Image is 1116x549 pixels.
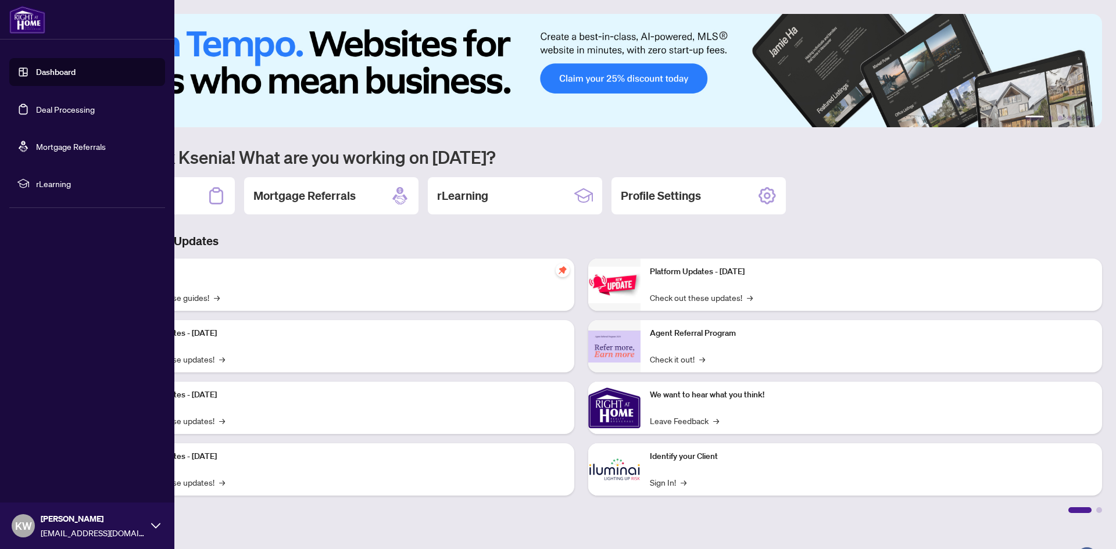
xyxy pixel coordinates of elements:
button: Open asap [1069,508,1104,543]
p: We want to hear what you think! [650,389,1093,401]
a: Check out these updates!→ [650,291,753,304]
p: Platform Updates - [DATE] [122,389,565,401]
span: rLearning [36,177,157,190]
p: Platform Updates - [DATE] [650,265,1093,278]
button: 3 [1058,116,1063,120]
h2: Mortgage Referrals [253,188,356,204]
span: KW [15,518,32,534]
span: [EMAIL_ADDRESS][DOMAIN_NAME] [41,526,145,539]
h2: Profile Settings [621,188,701,204]
span: → [713,414,719,427]
p: Platform Updates - [DATE] [122,327,565,340]
img: Platform Updates - June 23, 2025 [588,267,641,303]
p: Platform Updates - [DATE] [122,450,565,463]
button: 2 [1049,116,1053,120]
span: → [681,476,686,489]
button: 6 [1086,116,1090,120]
button: 5 [1076,116,1081,120]
a: Leave Feedback→ [650,414,719,427]
h1: Welcome back Ksenia! What are you working on [DATE]? [60,146,1102,168]
span: → [219,476,225,489]
p: Self-Help [122,265,565,278]
h2: rLearning [437,188,488,204]
p: Identify your Client [650,450,1093,463]
a: Check it out!→ [650,353,705,365]
img: logo [9,6,45,34]
img: We want to hear what you think! [588,382,641,434]
a: Dashboard [36,67,76,77]
button: 4 [1067,116,1072,120]
h3: Brokerage & Industry Updates [60,233,1102,249]
span: → [699,353,705,365]
button: 1 [1025,116,1044,120]
p: Agent Referral Program [650,327,1093,340]
a: Mortgage Referrals [36,141,106,152]
span: [PERSON_NAME] [41,512,145,525]
span: pushpin [556,263,570,277]
span: → [219,414,225,427]
a: Deal Processing [36,104,95,114]
img: Slide 0 [60,14,1102,127]
a: Sign In!→ [650,476,686,489]
span: → [747,291,753,304]
span: → [219,353,225,365]
img: Agent Referral Program [588,331,641,363]
img: Identify your Client [588,443,641,496]
span: → [214,291,220,304]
